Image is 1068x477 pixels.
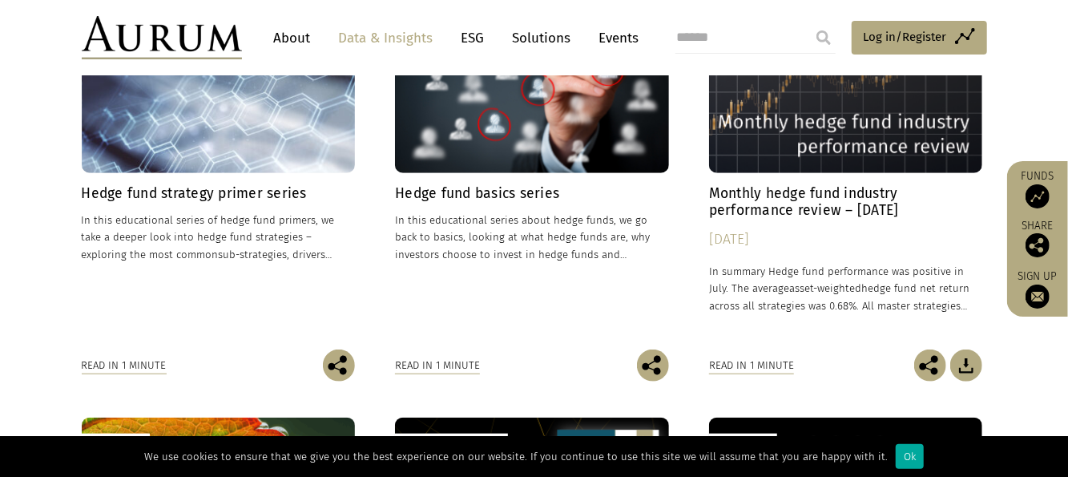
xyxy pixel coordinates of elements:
img: Share this post [914,350,946,382]
h4: Monthly hedge fund industry performance review – [DATE] [709,185,983,219]
div: Read in 1 minute [709,357,794,374]
img: Download Article [950,350,982,382]
a: ESG [453,23,493,53]
a: Sign up [1015,269,1060,309]
span: sub-strategies [219,249,288,261]
a: Log in/Register [852,21,987,55]
p: In summary Hedge fund performance was positive in July. The average hedge fund net return across ... [709,263,983,313]
a: Data & Insights [331,23,441,53]
a: Solutions [505,23,579,53]
div: Read in 1 minute [395,357,480,374]
a: Hedge Fund Data Monthly hedge fund industry performance review – [DATE] [DATE] In summary Hedge f... [709,2,983,349]
img: Aurum [82,16,242,59]
div: Insights [82,434,150,460]
div: Insights [709,434,777,460]
div: Read in 1 minute [82,357,167,374]
h4: Hedge fund basics series [395,185,669,202]
p: In this educational series about hedge funds, we go back to basics, looking at what hedge funds a... [395,212,669,262]
a: Insights Hedge fund strategy primer series In this educational series of hedge fund primers, we t... [82,2,356,349]
input: Submit [808,22,840,54]
img: Share this post [637,350,669,382]
a: About [266,23,319,53]
img: Access Funds [1026,184,1050,208]
div: [DATE] [709,228,983,251]
img: Sign up to our newsletter [1026,285,1050,309]
img: Share this post [323,350,355,382]
div: Ok [896,444,924,469]
p: In this educational series of hedge fund primers, we take a deeper look into hedge fund strategie... [82,212,356,262]
h4: Hedge fund strategy primer series [82,185,356,202]
a: Events [591,23,639,53]
span: asset-weighted [789,282,861,294]
img: Share this post [1026,233,1050,257]
span: Log in/Register [864,27,947,46]
div: Hedge Fund Data [395,434,508,460]
a: Funds [1015,169,1060,208]
a: Insights Hedge fund basics series In this educational series about hedge funds, we go back to bas... [395,2,669,349]
div: Share [1015,220,1060,257]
